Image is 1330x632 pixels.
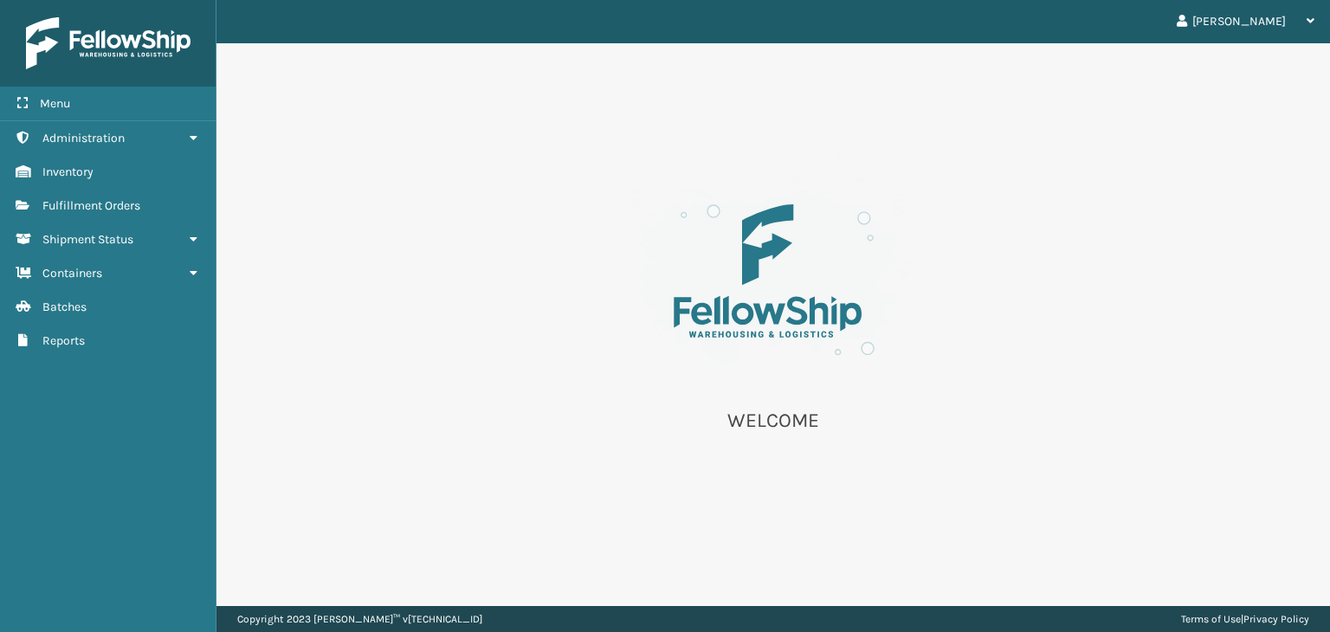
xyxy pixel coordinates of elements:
[42,300,87,314] span: Batches
[42,164,94,179] span: Inventory
[1243,613,1309,625] a: Privacy Policy
[42,266,102,281] span: Containers
[1181,606,1309,632] div: |
[42,198,140,213] span: Fulfillment Orders
[600,147,946,387] img: es-welcome.8eb42ee4.svg
[600,408,946,434] p: WELCOME
[42,333,85,348] span: Reports
[42,131,125,145] span: Administration
[40,96,70,111] span: Menu
[42,232,133,247] span: Shipment Status
[26,17,190,69] img: logo
[237,606,482,632] p: Copyright 2023 [PERSON_NAME]™ v [TECHNICAL_ID]
[1181,613,1241,625] a: Terms of Use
